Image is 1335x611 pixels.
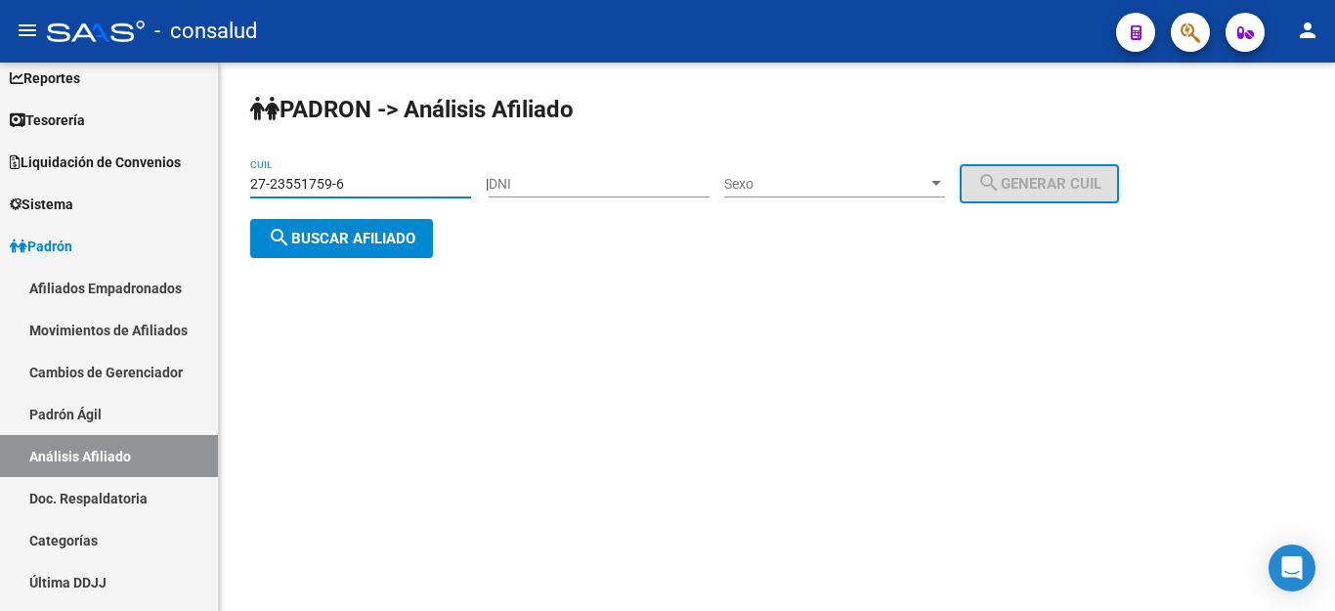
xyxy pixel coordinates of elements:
span: Tesorería [10,109,85,131]
strong: PADRON -> Análisis Afiliado [250,96,574,123]
span: Reportes [10,67,80,89]
span: Padrón [10,236,72,257]
mat-icon: search [977,171,1001,195]
mat-icon: person [1296,19,1319,42]
span: Sistema [10,194,73,215]
div: | [486,176,1134,192]
div: Open Intercom Messenger [1269,545,1315,591]
mat-icon: search [268,226,291,249]
button: Generar CUIL [960,164,1119,203]
mat-icon: menu [16,19,39,42]
span: Generar CUIL [977,175,1101,193]
span: Buscar afiliado [268,230,415,247]
button: Buscar afiliado [250,219,433,258]
span: - consalud [154,10,257,53]
span: Liquidación de Convenios [10,152,181,173]
span: Sexo [724,176,927,193]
